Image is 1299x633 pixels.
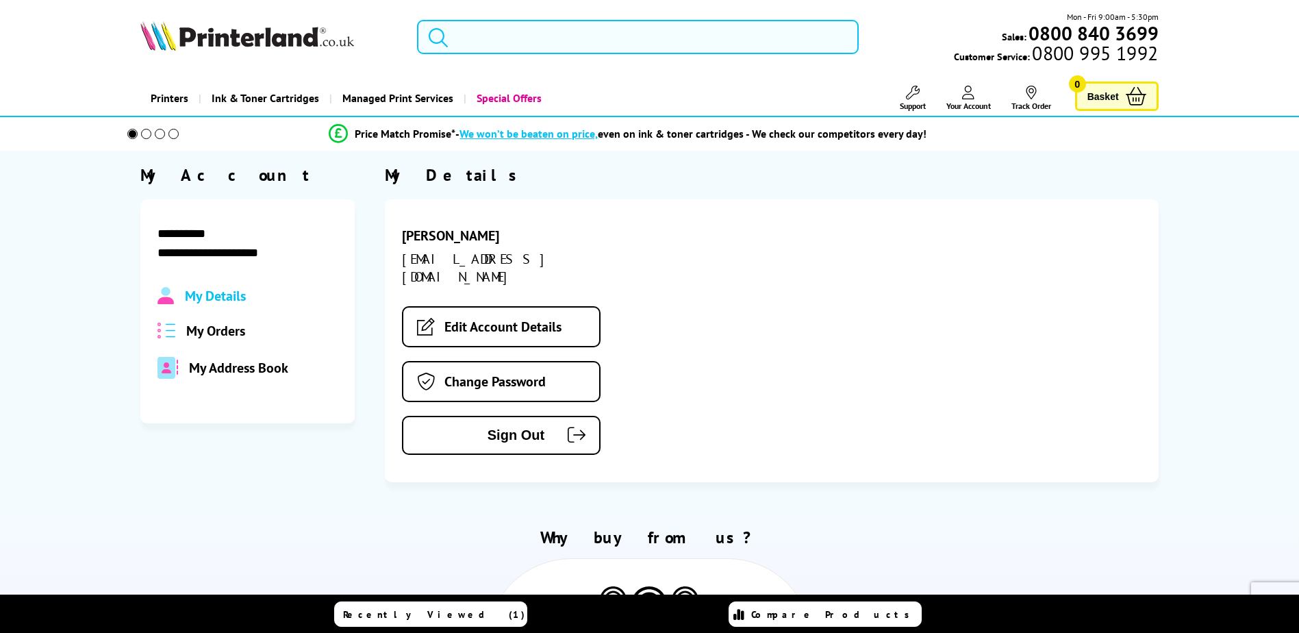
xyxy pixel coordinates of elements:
[424,427,544,443] span: Sign Out
[1087,87,1119,105] span: Basket
[355,127,455,140] span: Price Match Promise*
[751,608,917,621] span: Compare Products
[1075,82,1159,111] a: Basket 0
[1069,75,1086,92] span: 0
[140,21,354,51] img: Printerland Logo
[670,586,701,621] img: Printer Experts
[1011,86,1051,111] a: Track Order
[402,250,646,286] div: [EMAIL_ADDRESS][DOMAIN_NAME]
[402,361,601,402] a: Change Password
[157,357,178,379] img: address-book-duotone-solid.svg
[1026,27,1159,40] a: 0800 840 3699
[1067,10,1159,23] span: Mon - Fri 9:00am - 5:30pm
[900,101,926,111] span: Support
[946,101,991,111] span: Your Account
[729,601,922,627] a: Compare Products
[1029,21,1159,46] b: 0800 840 3699
[1002,30,1026,43] span: Sales:
[900,86,926,111] a: Support
[459,127,598,140] span: We won’t be beaten on price,
[464,81,552,116] a: Special Offers
[157,323,175,338] img: all-order.svg
[157,287,173,305] img: Profile.svg
[455,127,926,140] div: - even on ink & toner cartridges - We check our competitors every day!
[402,416,601,455] button: Sign Out
[946,86,991,111] a: Your Account
[140,527,1158,548] h2: Why buy from us?
[329,81,464,116] a: Managed Print Services
[385,164,1159,186] div: My Details
[334,601,527,627] a: Recently Viewed (1)
[954,47,1158,63] span: Customer Service:
[402,306,601,347] a: Edit Account Details
[189,359,288,377] span: My Address Book
[1030,47,1158,60] span: 0800 995 1992
[186,322,245,340] span: My Orders
[598,586,629,621] img: Printer Experts
[109,122,1148,146] li: modal_Promise
[185,287,246,305] span: My Details
[199,81,329,116] a: Ink & Toner Cartridges
[140,81,199,116] a: Printers
[212,81,319,116] span: Ink & Toner Cartridges
[343,608,525,621] span: Recently Viewed (1)
[140,164,354,186] div: My Account
[140,21,400,53] a: Printerland Logo
[402,227,646,245] div: [PERSON_NAME]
